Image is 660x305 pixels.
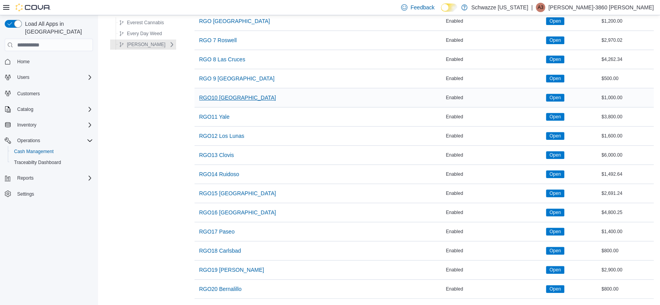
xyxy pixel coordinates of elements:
[17,137,40,144] span: Operations
[444,93,544,102] div: Enabled
[444,112,544,121] div: Enabled
[600,246,654,255] div: $800.00
[196,243,244,259] button: RGO18 Carlsbad
[14,136,43,145] button: Operations
[196,71,278,86] button: RGO 9 [GEOGRAPHIC_DATA]
[199,75,275,82] span: RGO 9 [GEOGRAPHIC_DATA]
[546,209,564,216] span: Open
[548,3,654,12] p: [PERSON_NAME]-3860 [PERSON_NAME]
[549,228,561,235] span: Open
[2,87,96,99] button: Customers
[444,74,544,83] div: Enabled
[17,175,34,181] span: Reports
[546,285,564,293] span: Open
[546,55,564,63] span: Open
[444,284,544,294] div: Enabled
[410,4,434,11] span: Feedback
[600,93,654,102] div: $1,000.00
[549,190,561,197] span: Open
[444,16,544,26] div: Enabled
[196,128,248,144] button: RGO12 Los Lunas
[17,74,29,80] span: Users
[549,247,561,254] span: Open
[549,209,561,216] span: Open
[549,56,561,63] span: Open
[196,166,243,182] button: RGO14 Ruidoso
[549,75,561,82] span: Open
[600,16,654,26] div: $1,200.00
[444,189,544,198] div: Enabled
[546,228,564,235] span: Open
[546,151,564,159] span: Open
[199,55,245,63] span: RGO 8 Las Cruces
[11,158,93,167] span: Traceabilty Dashboard
[14,57,33,66] a: Home
[549,152,561,159] span: Open
[2,135,96,146] button: Operations
[2,104,96,115] button: Catalog
[441,4,457,12] input: Dark Mode
[196,109,233,125] button: RGO11 Yale
[600,227,654,236] div: $1,400.00
[546,75,564,82] span: Open
[196,52,248,67] button: RGO 8 Las Cruces
[600,189,654,198] div: $2,691.24
[8,146,96,157] button: Cash Management
[444,265,544,275] div: Enabled
[14,88,93,98] span: Customers
[600,131,654,141] div: $1,600.00
[11,147,93,156] span: Cash Management
[14,136,93,145] span: Operations
[199,36,237,44] span: RGO 7 Roswell
[14,120,93,130] span: Inventory
[546,132,564,140] span: Open
[2,72,96,83] button: Users
[549,18,561,25] span: Open
[199,285,242,293] span: RGO20 Bernalillo
[14,105,36,114] button: Catalog
[531,3,533,12] p: |
[600,150,654,160] div: $6,000.00
[444,55,544,64] div: Enabled
[549,285,561,293] span: Open
[14,189,37,199] a: Settings
[14,148,54,155] span: Cash Management
[546,94,564,102] span: Open
[600,36,654,45] div: $2,970.02
[116,29,165,38] button: Every Day Weed
[11,147,57,156] a: Cash Management
[199,209,276,216] span: RGO16 [GEOGRAPHIC_DATA]
[22,20,93,36] span: Load All Apps in [GEOGRAPHIC_DATA]
[14,120,39,130] button: Inventory
[600,169,654,179] div: $1,492.64
[549,113,561,120] span: Open
[127,41,166,48] span: [PERSON_NAME]
[196,262,268,278] button: RGO19 [PERSON_NAME]
[196,147,237,163] button: RGO13 Clovis
[14,105,93,114] span: Catalog
[2,56,96,67] button: Home
[14,159,61,166] span: Traceabilty Dashboard
[14,73,93,82] span: Users
[546,17,564,25] span: Open
[116,18,167,27] button: Everest Cannabis
[116,40,169,49] button: [PERSON_NAME]
[546,189,564,197] span: Open
[196,90,279,105] button: RGO10 [GEOGRAPHIC_DATA]
[199,170,239,178] span: RGO14 Ruidoso
[196,32,240,48] button: RGO 7 Roswell
[17,91,40,97] span: Customers
[17,191,34,197] span: Settings
[444,227,544,236] div: Enabled
[444,131,544,141] div: Enabled
[600,284,654,294] div: $800.00
[17,122,36,128] span: Inventory
[14,73,32,82] button: Users
[444,169,544,179] div: Enabled
[199,17,270,25] span: RGO [GEOGRAPHIC_DATA]
[471,3,528,12] p: Schwazze [US_STATE]
[196,13,273,29] button: RGO [GEOGRAPHIC_DATA]
[199,228,235,235] span: RGO17 Paseo
[14,173,37,183] button: Reports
